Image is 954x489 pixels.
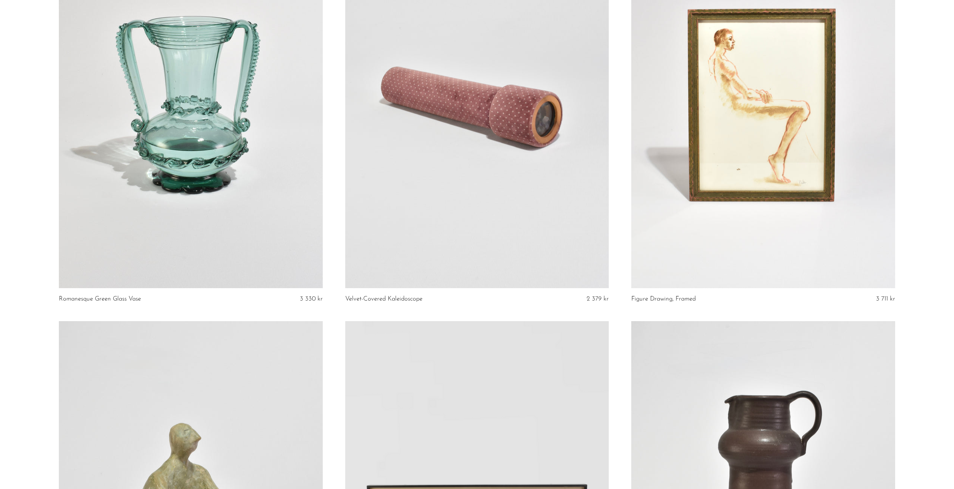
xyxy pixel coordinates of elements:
[59,296,141,302] a: Romanesque Green Glass Vase
[631,296,696,302] a: Figure Drawing, Framed
[587,296,609,302] span: 2 379 kr
[345,296,422,302] a: Velvet-Covered Kaleidoscope
[300,296,323,302] span: 3 330 kr
[876,296,895,302] span: 3 711 kr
